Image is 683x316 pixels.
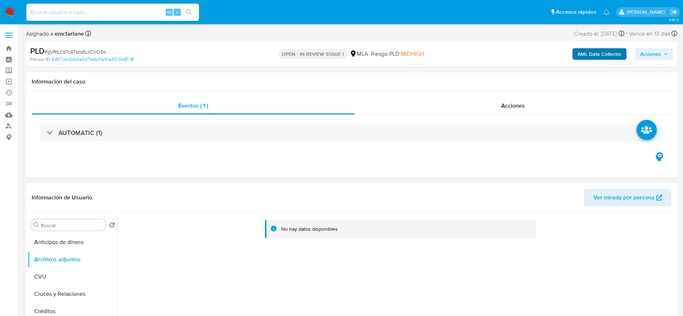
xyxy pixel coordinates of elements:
b: emcfarlane [53,30,84,38]
span: # gVRrLCsTnATsrrdtLliCVO3o [45,48,106,55]
span: Eventos ( 1 ) [178,101,208,110]
a: 6d67cec5dc6a5d7ebb31a91a4f234d81 [51,56,134,63]
button: search-icon [181,7,196,17]
b: AML Data Collector [578,48,621,60]
button: Cruces y Relaciones [28,285,118,303]
button: Volver al orden por defecto [109,222,115,230]
a: Salir [670,8,678,16]
h3: AUTOMATIC (1) [58,129,102,137]
div: MLA [350,50,368,58]
div: Creado el: [DATE] [574,29,624,39]
p: elaine.mcfarlane@mercadolibre.com [627,9,668,15]
div: No hay datos disponibles [281,226,338,233]
button: CVU [28,268,118,285]
button: AML Data Collector [572,48,626,60]
button: Archivos adjuntos [28,251,118,268]
span: Riesgo PLD: [371,50,424,58]
h1: Información de Usuario [32,194,92,201]
button: Buscar [33,222,39,228]
span: Acciones [501,101,525,110]
b: Person ID [30,56,50,63]
span: MIDHIGH [401,50,424,58]
span: Vence en 13 días [629,30,670,38]
span: Accesos rápidos [556,8,596,16]
b: PLD [30,45,45,57]
span: - [626,29,628,39]
button: Acciones [635,48,673,60]
span: s [176,9,178,15]
span: Ver mirada por persona [593,189,655,206]
span: Asignado a [26,30,84,38]
h1: Información del caso [32,78,671,85]
div: AUTOMATIC (1) [40,125,663,141]
input: Buscar [41,222,103,229]
button: Anticipos de dinero [28,234,118,251]
input: Buscar usuario o caso... [26,8,199,17]
a: Notificaciones [603,9,610,15]
p: OPEN - IN REVIEW STAGE I [279,49,347,59]
button: Ver mirada por persona [584,189,671,206]
span: Alt [166,9,172,15]
span: Acciones [640,48,661,60]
